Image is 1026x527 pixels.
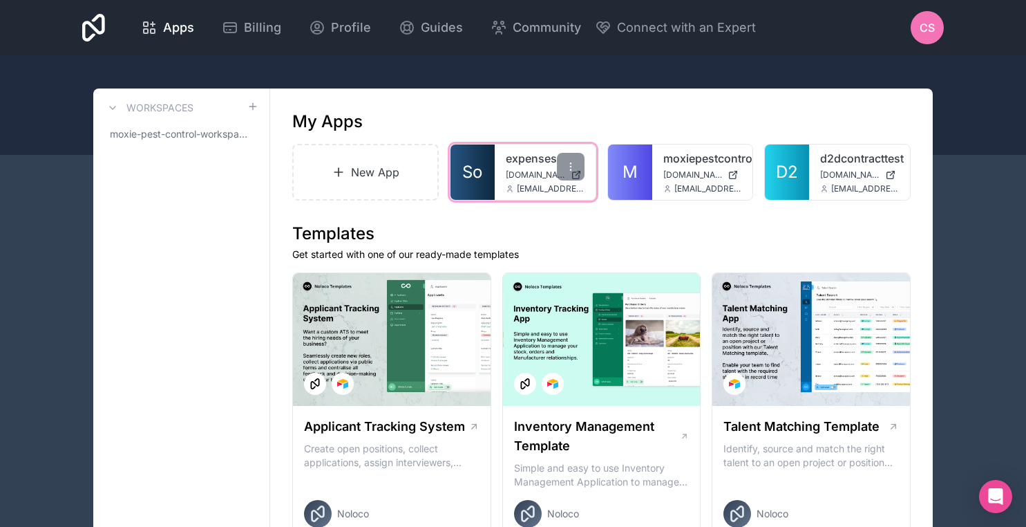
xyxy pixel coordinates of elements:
span: [EMAIL_ADDRESS][DOMAIN_NAME] [831,183,899,194]
span: D2 [776,161,798,183]
a: M [608,145,652,200]
a: moxie-pest-control-workspace [104,122,258,147]
span: Profile [331,18,371,37]
h3: Workspaces [126,101,193,115]
a: Workspaces [104,100,193,116]
span: Noloco [547,507,579,521]
span: CS [920,19,935,36]
img: Airtable Logo [547,378,558,389]
span: So [462,161,482,183]
a: Profile [298,12,382,43]
a: expenses [506,150,585,167]
a: moxiepestcontrol [663,150,742,167]
span: Guides [421,18,463,37]
span: Apps [163,18,194,37]
h1: Applicant Tracking System [304,417,465,436]
p: Create open positions, collect applications, assign interviewers, centralise candidate feedback a... [304,442,479,470]
span: Connect with an Expert [617,18,756,37]
span: [DOMAIN_NAME] [506,169,565,181]
span: [DOMAIN_NAME] [820,169,880,181]
button: Connect with an Expert [595,18,756,37]
span: [EMAIL_ADDRESS][DOMAIN_NAME] [517,183,585,194]
div: Open Intercom Messenger [979,480,1012,513]
h1: Talent Matching Template [723,417,880,436]
p: Get started with one of our ready-made templates [292,248,911,261]
a: [DOMAIN_NAME] [663,169,742,181]
span: moxie-pest-control-workspace [110,127,247,141]
a: So [450,145,495,200]
a: d2dcontracttest [820,150,899,167]
p: Identify, source and match the right talent to an open project or position with our Talent Matchi... [723,442,899,470]
img: Airtable Logo [729,378,740,389]
a: New App [292,144,439,201]
p: Simple and easy to use Inventory Management Application to manage your stock, orders and Manufact... [514,461,690,489]
img: Airtable Logo [337,378,348,389]
a: Apps [130,12,205,43]
a: D2 [765,145,809,200]
span: [DOMAIN_NAME] [663,169,723,181]
a: Guides [388,12,474,43]
span: M [623,161,638,183]
span: Billing [244,18,281,37]
a: Community [479,12,592,43]
span: Noloco [757,507,788,521]
span: [EMAIL_ADDRESS][DOMAIN_NAME] [674,183,742,194]
span: Noloco [337,507,369,521]
h1: My Apps [292,111,363,133]
a: [DOMAIN_NAME] [506,169,585,181]
a: [DOMAIN_NAME] [820,169,899,181]
a: Billing [211,12,292,43]
span: Community [513,18,581,37]
h1: Inventory Management Template [514,417,680,456]
h1: Templates [292,223,911,245]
